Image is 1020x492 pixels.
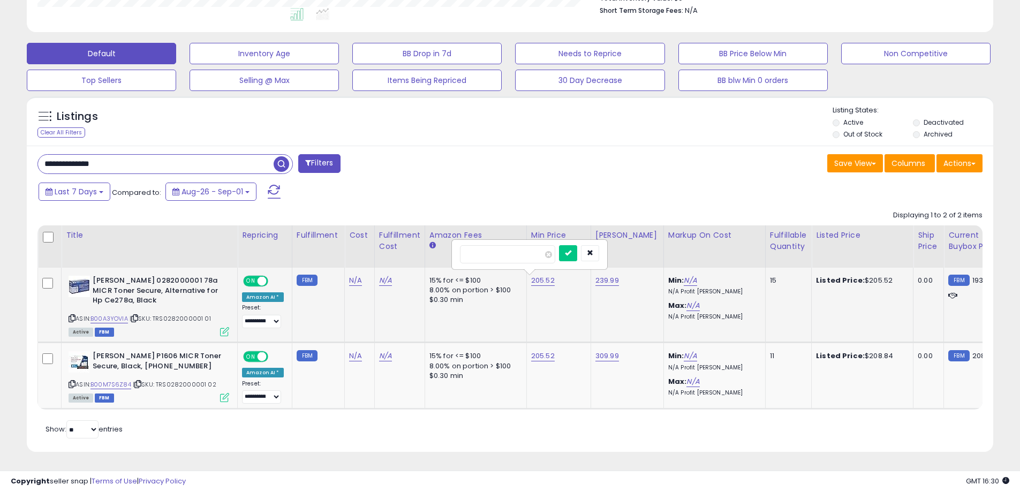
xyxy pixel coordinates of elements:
p: N/A Profit [PERSON_NAME] [668,364,757,372]
div: Current Buybox Price [948,230,1003,252]
span: Aug-26 - Sep-01 [182,186,243,197]
b: Min: [668,275,684,285]
div: Listed Price [816,230,909,241]
div: Preset: [242,380,284,404]
span: N/A [685,5,698,16]
span: All listings currently available for purchase on Amazon [69,393,93,403]
b: Max: [668,300,687,311]
div: 0.00 [918,351,935,361]
a: 239.99 [595,275,619,286]
a: N/A [349,275,362,286]
div: 15% for <= $100 [429,276,518,285]
img: 51v1mJN3zUL._SL40_.jpg [69,276,90,297]
span: | SKU: TRS0282000001 02 [133,380,216,389]
button: Actions [936,154,983,172]
a: N/A [684,351,697,361]
div: 0.00 [918,276,935,285]
button: Aug-26 - Sep-01 [165,183,256,201]
th: The percentage added to the cost of goods (COGS) that forms the calculator for Min & Max prices. [663,225,765,268]
div: 15% for <= $100 [429,351,518,361]
span: OFF [267,352,284,361]
span: | SKU: TRS0282000001 01 [130,314,211,323]
div: $0.30 min [429,295,518,305]
span: Columns [891,158,925,169]
span: Last 7 Days [55,186,97,197]
button: BB blw Min 0 orders [678,70,828,91]
label: Archived [924,130,953,139]
button: Default [27,43,176,64]
a: B00A3YOVIA [90,314,128,323]
div: Preset: [242,304,284,328]
button: Items Being Repriced [352,70,502,91]
a: N/A [379,351,392,361]
a: 309.99 [595,351,619,361]
div: Min Price [531,230,586,241]
span: Show: entries [46,424,123,434]
a: Terms of Use [92,476,137,486]
div: Amazon Fees [429,230,522,241]
p: N/A Profit [PERSON_NAME] [668,288,757,296]
b: Short Term Storage Fees: [600,6,683,15]
label: Deactivated [924,118,964,127]
div: Clear All Filters [37,127,85,138]
button: Columns [885,154,935,172]
a: 205.52 [531,275,555,286]
div: seller snap | | [11,476,186,487]
div: Fulfillment [297,230,340,241]
button: BB Price Below Min [678,43,828,64]
a: Privacy Policy [139,476,186,486]
small: FBM [948,350,969,361]
strong: Copyright [11,476,50,486]
div: Cost [349,230,370,241]
small: Amazon Fees. [429,241,436,251]
label: Active [843,118,863,127]
b: [PERSON_NAME] P1606 MICR Toner Secure, Black, [PHONE_NUMBER] [93,351,223,374]
div: 8.00% on portion > $100 [429,361,518,371]
span: 2025-09-9 16:30 GMT [966,476,1009,486]
a: N/A [686,300,699,311]
div: 8.00% on portion > $100 [429,285,518,295]
button: Needs to Reprice [515,43,664,64]
div: 15 [770,276,803,285]
div: [PERSON_NAME] [595,230,659,241]
b: Listed Price: [816,275,865,285]
span: OFF [267,277,284,286]
button: Non Competitive [841,43,991,64]
span: ON [244,352,258,361]
small: FBM [948,275,969,286]
div: $0.30 min [429,371,518,381]
a: N/A [379,275,392,286]
div: Amazon AI * [242,368,284,377]
div: $208.84 [816,351,905,361]
div: Displaying 1 to 2 of 2 items [893,210,983,221]
h5: Listings [57,109,98,124]
span: FBM [95,328,114,337]
a: N/A [349,351,362,361]
div: Amazon AI * [242,292,284,302]
div: 11 [770,351,803,361]
span: 193.17 [972,275,991,285]
label: Out of Stock [843,130,882,139]
b: Max: [668,376,687,387]
p: N/A Profit [PERSON_NAME] [668,313,757,321]
small: FBM [297,275,318,286]
p: N/A Profit [PERSON_NAME] [668,389,757,397]
span: ON [244,277,258,286]
img: 519BerRmCVL._SL40_.jpg [69,351,90,373]
button: Filters [298,154,340,173]
div: Fulfillable Quantity [770,230,807,252]
button: Selling @ Max [190,70,339,91]
a: B00M7S6Z84 [90,380,131,389]
button: Last 7 Days [39,183,110,201]
div: Markup on Cost [668,230,761,241]
div: Title [66,230,233,241]
button: Save View [827,154,883,172]
span: Compared to: [112,187,161,198]
button: 30 Day Decrease [515,70,664,91]
b: [PERSON_NAME] 0282000001 78a MICR Toner Secure, Alternative for Hp Ce278a, Black [93,276,223,308]
div: Repricing [242,230,288,241]
div: $205.52 [816,276,905,285]
div: ASIN: [69,351,229,401]
div: Ship Price [918,230,939,252]
small: FBM [297,350,318,361]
